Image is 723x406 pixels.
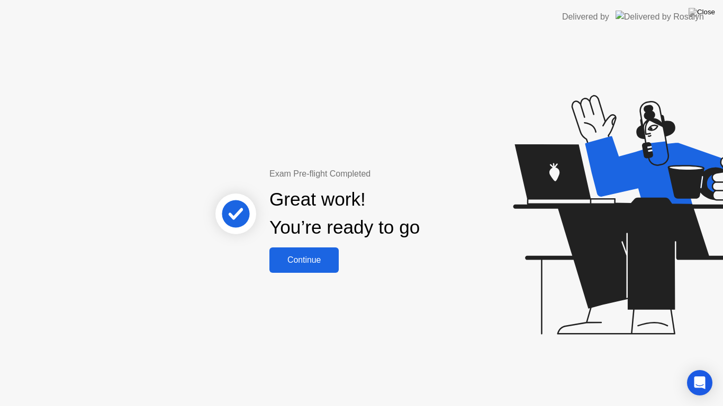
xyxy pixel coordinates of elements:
[687,370,712,395] div: Open Intercom Messenger
[689,8,715,16] img: Close
[269,168,488,180] div: Exam Pre-flight Completed
[269,186,420,242] div: Great work! You’re ready to go
[616,11,704,23] img: Delivered by Rosalyn
[273,255,336,265] div: Continue
[269,247,339,273] button: Continue
[562,11,609,23] div: Delivered by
